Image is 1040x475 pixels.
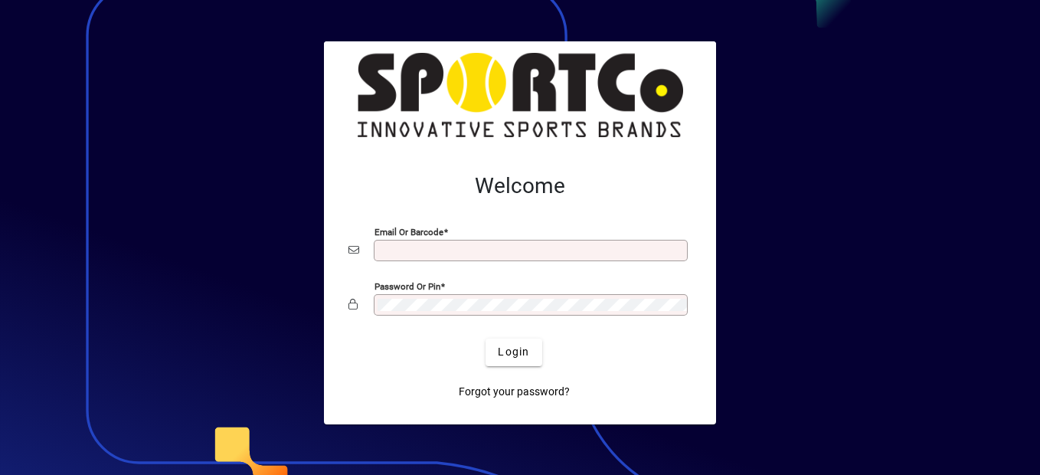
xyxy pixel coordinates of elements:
a: Forgot your password? [453,378,576,406]
button: Login [486,339,541,366]
mat-label: Email or Barcode [374,226,443,237]
span: Login [498,344,529,360]
mat-label: Password or Pin [374,280,440,291]
span: Forgot your password? [459,384,570,400]
h2: Welcome [348,173,692,199]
